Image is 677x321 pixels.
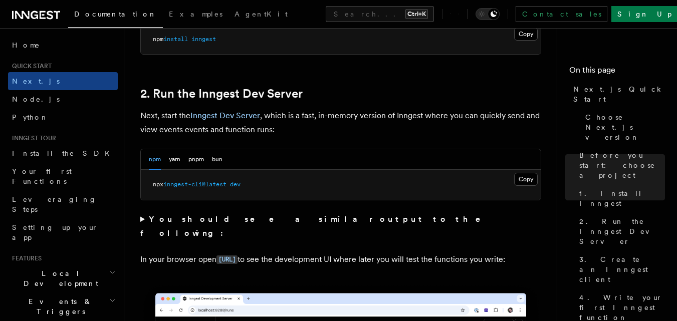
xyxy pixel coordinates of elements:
[169,10,222,18] span: Examples
[8,36,118,54] a: Home
[579,188,665,208] span: 1. Install Inngest
[140,214,495,238] strong: You should see a similar output to the following:
[579,254,665,284] span: 3. Create an Inngest client
[8,254,42,262] span: Features
[12,149,116,157] span: Install the SDK
[191,36,216,43] span: inngest
[235,10,288,18] span: AgentKit
[216,255,238,264] code: [URL]
[8,144,118,162] a: Install the SDK
[405,9,428,19] kbd: Ctrl+K
[12,77,60,85] span: Next.js
[8,72,118,90] a: Next.js
[74,10,157,18] span: Documentation
[514,173,538,186] button: Copy
[585,112,665,142] span: Choose Next.js version
[140,212,541,240] summary: You should see a similar output to the following:
[212,149,222,170] button: bun
[153,36,163,43] span: npm
[8,264,118,292] button: Local Development
[68,3,163,28] a: Documentation
[8,162,118,190] a: Your first Functions
[581,108,665,146] a: Choose Next.js version
[229,3,294,27] a: AgentKit
[8,190,118,218] a: Leveraging Steps
[569,64,665,80] h4: On this page
[149,149,161,170] button: npm
[12,223,98,241] span: Setting up your app
[140,252,541,267] p: In your browser open to see the development UI where later you will test the functions you write:
[8,62,52,70] span: Quick start
[190,111,260,120] a: Inngest Dev Server
[163,3,229,27] a: Examples
[516,6,607,22] a: Contact sales
[476,8,500,20] button: Toggle dark mode
[12,40,40,50] span: Home
[8,268,109,288] span: Local Development
[216,254,238,264] a: [URL]
[575,250,665,288] a: 3. Create an Inngest client
[12,113,49,121] span: Python
[575,146,665,184] a: Before you start: choose a project
[8,218,118,246] a: Setting up your app
[153,181,163,188] span: npx
[575,184,665,212] a: 1. Install Inngest
[230,181,241,188] span: dev
[8,296,109,316] span: Events & Triggers
[140,87,303,101] a: 2. Run the Inngest Dev Server
[12,95,60,103] span: Node.js
[569,80,665,108] a: Next.js Quick Start
[573,84,665,104] span: Next.js Quick Start
[12,167,72,185] span: Your first Functions
[12,195,97,213] span: Leveraging Steps
[579,216,665,246] span: 2. Run the Inngest Dev Server
[8,292,118,320] button: Events & Triggers
[575,212,665,250] a: 2. Run the Inngest Dev Server
[8,134,56,142] span: Inngest tour
[579,150,665,180] span: Before you start: choose a project
[169,149,180,170] button: yarn
[326,6,434,22] button: Search...Ctrl+K
[8,108,118,126] a: Python
[163,36,188,43] span: install
[8,90,118,108] a: Node.js
[163,181,227,188] span: inngest-cli@latest
[514,28,538,41] button: Copy
[188,149,204,170] button: pnpm
[140,109,541,137] p: Next, start the , which is a fast, in-memory version of Inngest where you can quickly send and vi...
